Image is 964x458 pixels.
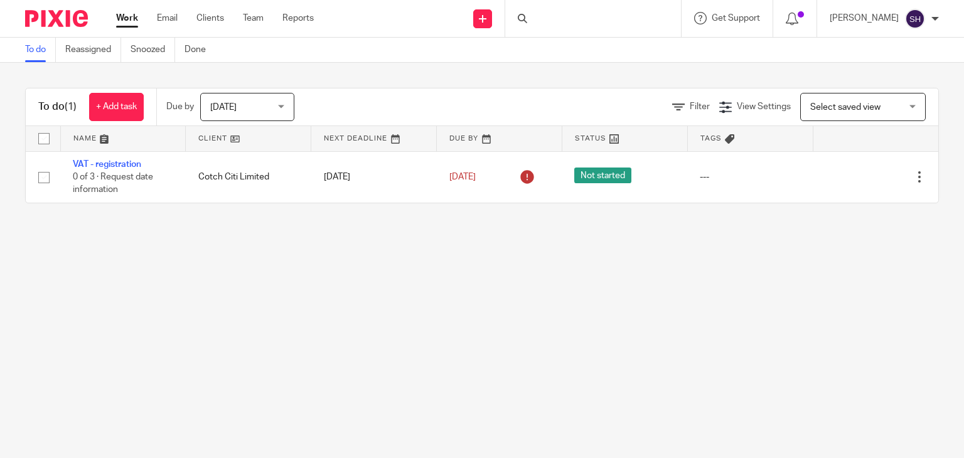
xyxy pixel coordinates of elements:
[89,93,144,121] a: + Add task
[311,151,437,203] td: [DATE]
[737,102,791,111] span: View Settings
[196,12,224,24] a: Clients
[185,38,215,62] a: Done
[25,38,56,62] a: To do
[449,173,476,181] span: [DATE]
[73,173,153,194] span: 0 of 3 · Request date information
[166,100,194,113] p: Due by
[116,12,138,24] a: Work
[131,38,175,62] a: Snoozed
[830,12,899,24] p: [PERSON_NAME]
[574,168,631,183] span: Not started
[157,12,178,24] a: Email
[243,12,264,24] a: Team
[65,38,121,62] a: Reassigned
[700,171,800,183] div: ---
[210,103,237,112] span: [DATE]
[73,160,141,169] a: VAT - registration
[38,100,77,114] h1: To do
[282,12,314,24] a: Reports
[712,14,760,23] span: Get Support
[65,102,77,112] span: (1)
[25,10,88,27] img: Pixie
[810,103,881,112] span: Select saved view
[690,102,710,111] span: Filter
[186,151,311,203] td: Cotch Citi Limited
[905,9,925,29] img: svg%3E
[700,135,722,142] span: Tags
